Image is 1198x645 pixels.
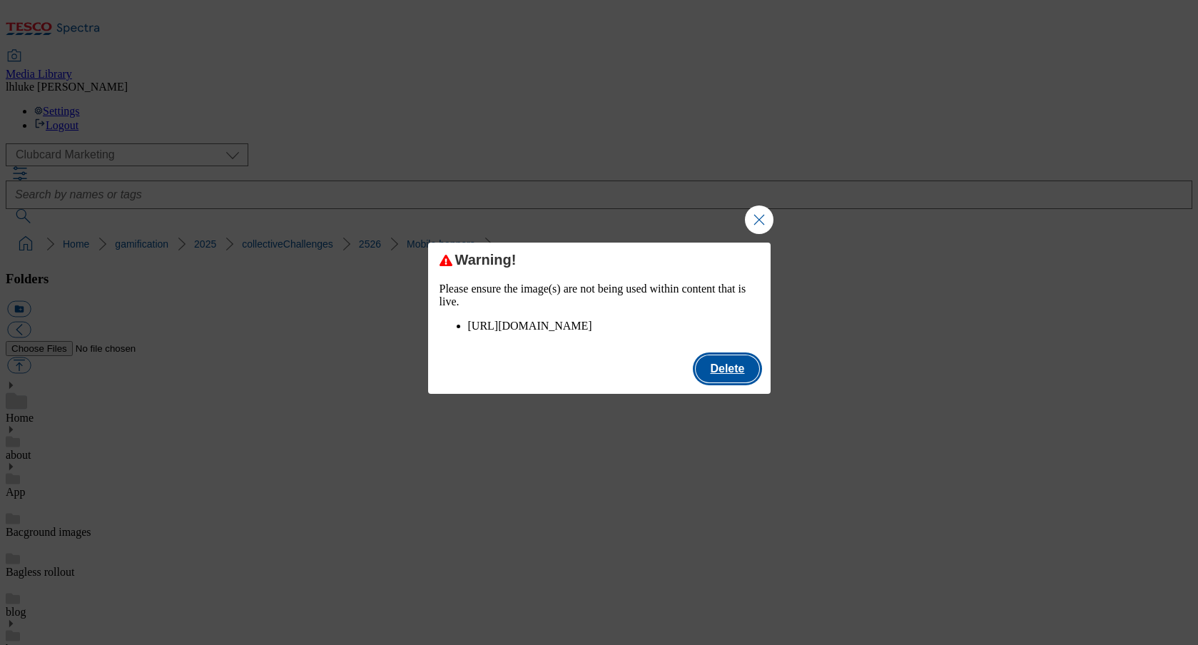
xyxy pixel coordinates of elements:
[440,251,759,268] div: Warning!
[696,355,758,382] button: Delete
[745,205,773,234] button: Close Modal
[440,283,759,308] p: Please ensure the image(s) are not being used within content that is live.
[428,243,771,394] div: Modal
[468,320,759,332] li: [URL][DOMAIN_NAME]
